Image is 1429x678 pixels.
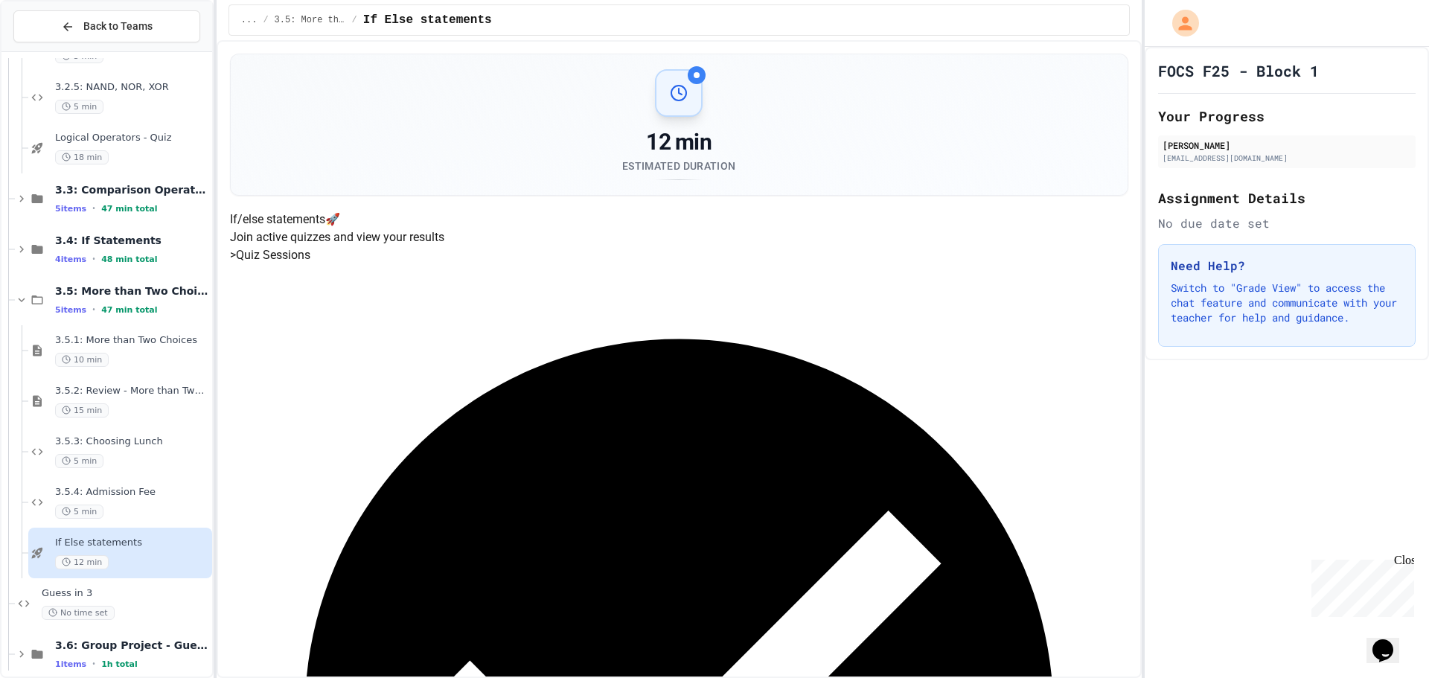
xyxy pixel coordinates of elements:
h3: Need Help? [1171,257,1403,275]
span: Guess in 3 [42,587,209,600]
span: / [352,14,357,26]
span: ... [241,14,258,26]
div: No due date set [1158,214,1416,232]
span: • [92,202,95,214]
span: 5 items [55,305,86,315]
h1: FOCS F25 - Block 1 [1158,60,1319,81]
span: Back to Teams [83,19,153,34]
span: 5 min [55,454,103,468]
div: 12 min [622,129,735,156]
h2: Assignment Details [1158,188,1416,208]
span: 47 min total [101,204,157,214]
div: Estimated Duration [622,159,735,173]
span: 3.5.1: More than Two Choices [55,334,209,347]
span: 3.5.2: Review - More than Two Choices [55,385,209,397]
span: 3.5.3: Choosing Lunch [55,435,209,448]
span: 3.5: More than Two Choices [275,14,346,26]
span: 1h total [101,659,138,669]
span: • [92,658,95,670]
span: 3.6: Group Project - Guess your Classmates! [55,639,209,652]
button: Back to Teams [13,10,200,42]
span: 1 items [55,659,86,669]
span: 5 items [55,204,86,214]
span: No time set [42,606,115,620]
span: If Else statements [363,11,492,29]
div: Chat with us now!Close [6,6,103,95]
span: Logical Operators - Quiz [55,132,209,144]
div: [PERSON_NAME] [1163,138,1411,152]
span: 4 items [55,255,86,264]
span: 3.3: Comparison Operators [55,183,209,196]
span: 5 min [55,100,103,114]
h5: > Quiz Sessions [230,246,1128,264]
span: 3.2.5: NAND, NOR, XOR [55,81,209,94]
span: If Else statements [55,537,209,549]
span: • [92,304,95,316]
span: • [92,253,95,265]
span: 3.5: More than Two Choices [55,284,209,298]
iframe: chat widget [1366,618,1414,663]
h2: Your Progress [1158,106,1416,127]
span: 12 min [55,555,109,569]
div: My Account [1157,6,1203,40]
span: 10 min [55,353,109,367]
span: 47 min total [101,305,157,315]
span: / [263,14,268,26]
h4: If/else statements 🚀 [230,211,1128,228]
iframe: chat widget [1305,554,1414,617]
span: 18 min [55,150,109,164]
div: [EMAIL_ADDRESS][DOMAIN_NAME] [1163,153,1411,164]
span: 48 min total [101,255,157,264]
p: Switch to "Grade View" to access the chat feature and communicate with your teacher for help and ... [1171,281,1403,325]
p: Join active quizzes and view your results [230,228,1128,246]
span: 3.5.4: Admission Fee [55,486,209,499]
span: 3.4: If Statements [55,234,209,247]
span: 5 min [55,505,103,519]
span: 15 min [55,403,109,418]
